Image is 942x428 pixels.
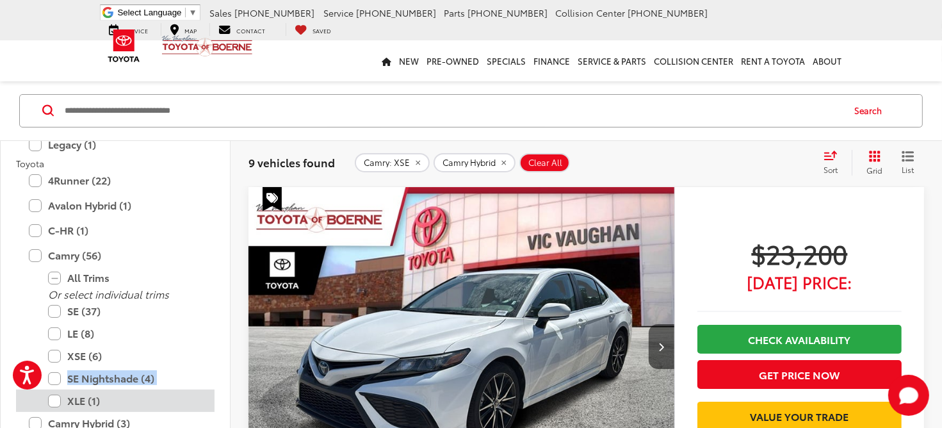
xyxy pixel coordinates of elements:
label: All Trims [48,267,202,289]
a: Contact [209,23,275,36]
button: Grid View [852,149,892,175]
button: Clear All [519,152,570,172]
span: Parts [444,6,465,19]
label: XSE (6) [48,345,202,367]
span: $23,200 [697,237,902,269]
a: Home [378,40,396,81]
img: Vic Vaughan Toyota of Boerne [161,35,253,57]
span: Clear All [528,158,562,168]
button: Select sort value [817,149,852,175]
input: Search by Make, Model, or Keyword [63,95,842,126]
label: C-HR (1) [29,219,202,242]
span: Sort [824,163,838,174]
a: Specials [483,40,530,81]
span: Saved [313,26,332,35]
a: Select Language​ [118,8,197,17]
label: LE (8) [48,322,202,345]
span: 9 vehicles found [248,154,335,169]
span: ​ [185,8,186,17]
label: SE Nightshade (4) [48,367,202,390]
button: remove Camry%20Hybrid [434,152,516,172]
a: Map [161,23,207,36]
label: SE (37) [48,300,202,322]
label: Camry (56) [29,244,202,267]
button: Get Price Now [697,360,902,389]
a: Finance [530,40,574,81]
span: Camry: XSE [364,158,410,168]
button: Next image [649,324,674,369]
a: Rent a Toyota [738,40,809,81]
span: Service [323,6,353,19]
i: Or select individual trims [48,286,169,301]
span: Camry Hybrid [443,158,496,168]
button: Search [842,94,900,126]
svg: Start Chat [888,375,929,416]
span: Select Language [118,8,182,17]
span: [PHONE_NUMBER] [356,6,436,19]
span: Grid [866,164,882,175]
span: Sales [209,6,232,19]
span: [PHONE_NUMBER] [234,6,314,19]
img: Toyota [100,25,148,67]
a: Service & Parts: Opens in a new tab [574,40,651,81]
span: ▼ [189,8,197,17]
button: Toggle Chat Window [888,375,929,416]
label: XLE (1) [48,390,202,412]
a: About [809,40,846,81]
a: Check Availability [697,325,902,354]
label: Avalon Hybrid (1) [29,194,202,217]
span: [DATE] Price: [697,276,902,288]
button: remove Camry: XSE [355,152,430,172]
a: Service [100,23,158,36]
a: Collision Center [651,40,738,81]
label: Legacy (1) [29,133,202,156]
span: List [902,163,914,174]
span: Collision Center [555,6,625,19]
span: [PHONE_NUMBER] [467,6,548,19]
span: Special [263,187,282,211]
a: New [396,40,423,81]
span: Toyota [16,157,44,170]
button: List View [892,149,924,175]
a: Pre-Owned [423,40,483,81]
label: 4Runner (22) [29,169,202,192]
span: [PHONE_NUMBER] [628,6,708,19]
a: My Saved Vehicles [286,23,341,36]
